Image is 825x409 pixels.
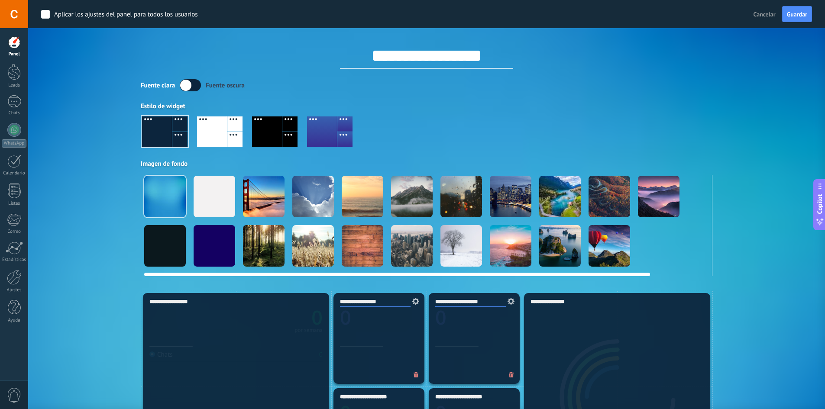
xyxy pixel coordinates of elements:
[754,10,776,18] span: Cancelar
[750,8,779,21] button: Cancelar
[2,83,27,88] div: Leads
[2,110,27,116] div: Chats
[2,52,27,57] div: Panel
[782,6,812,23] button: Guardar
[2,287,27,293] div: Ajustes
[2,229,27,235] div: Correo
[787,11,807,17] span: Guardar
[206,81,245,90] div: Fuente oscura
[2,257,27,263] div: Estadísticas
[54,10,198,19] div: Aplicar los ajustes del panel para todos los usuarios
[2,318,27,323] div: Ayuda
[141,102,712,110] div: Estilo de widget
[141,81,175,90] div: Fuente clara
[815,194,824,214] span: Copilot
[141,160,712,168] div: Imagen de fondo
[2,139,26,148] div: WhatsApp
[2,171,27,176] div: Calendario
[2,201,27,206] div: Listas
